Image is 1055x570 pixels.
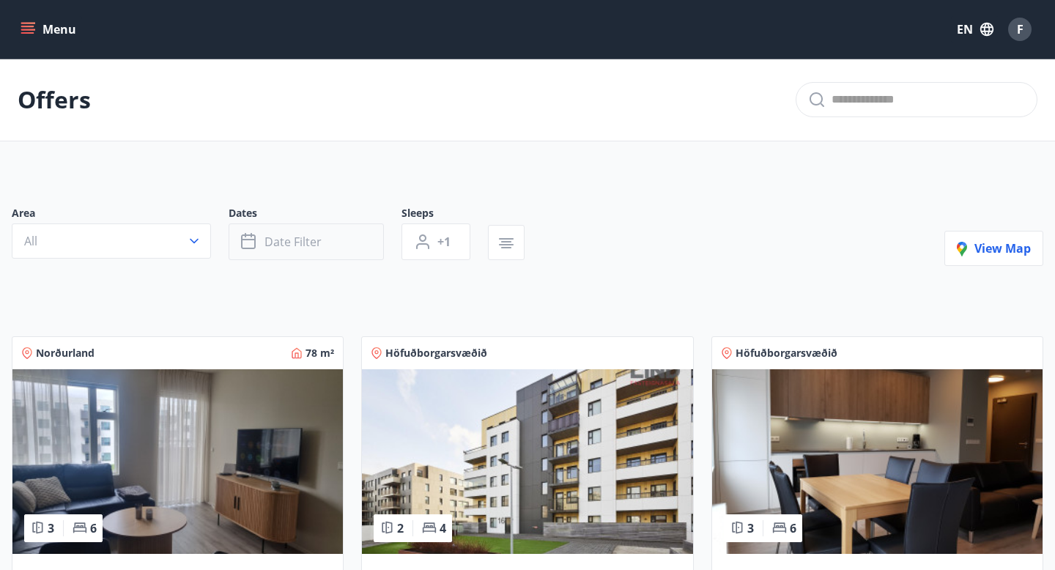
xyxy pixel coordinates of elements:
span: Area [12,206,229,223]
span: Höfuðborgarsvæðið [736,346,837,360]
span: 78 m² [306,346,334,360]
button: All [12,223,211,259]
span: +1 [437,234,451,250]
span: Date filter [264,234,322,250]
span: Norðurland [36,346,95,360]
button: View map [944,231,1043,266]
span: F [1017,21,1023,37]
span: Sleeps [401,206,488,223]
button: F [1002,12,1037,47]
button: menu [18,16,82,42]
img: Paella dish [362,369,692,554]
img: Paella dish [12,369,343,554]
span: 4 [440,520,446,536]
span: Höfuðborgarsvæðið [385,346,487,360]
span: All [24,233,37,249]
button: EN [951,16,999,42]
button: Date filter [229,223,384,260]
span: 6 [90,520,97,536]
button: +1 [401,223,470,260]
span: 2 [397,520,404,536]
p: Offers [18,84,91,116]
span: 3 [747,520,754,536]
span: 6 [790,520,796,536]
span: 3 [48,520,54,536]
img: Paella dish [712,369,1043,554]
span: Dates [229,206,401,223]
span: View map [957,240,1031,256]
